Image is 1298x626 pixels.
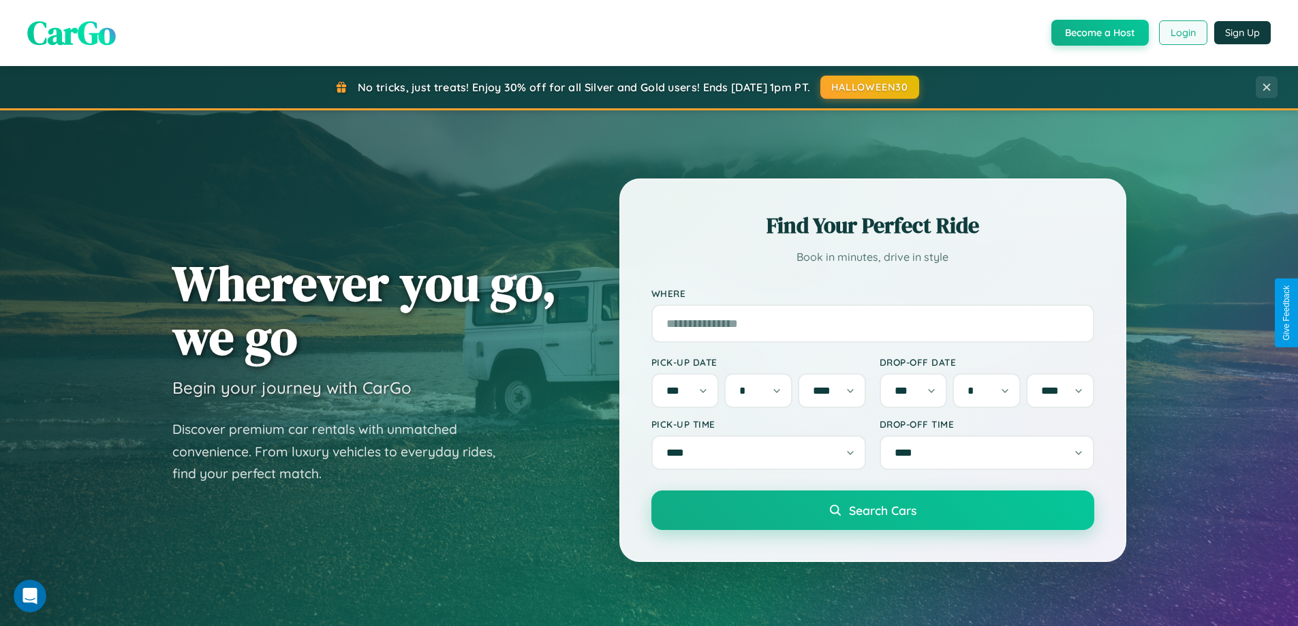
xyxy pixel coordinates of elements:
[651,247,1094,267] p: Book in minutes, drive in style
[172,256,557,364] h1: Wherever you go, we go
[172,418,513,485] p: Discover premium car rentals with unmatched convenience. From luxury vehicles to everyday rides, ...
[172,377,412,398] h3: Begin your journey with CarGo
[849,503,916,518] span: Search Cars
[358,80,810,94] span: No tricks, just treats! Enjoy 30% off for all Silver and Gold users! Ends [DATE] 1pm PT.
[1159,20,1207,45] button: Login
[1282,285,1291,341] div: Give Feedback
[651,490,1094,530] button: Search Cars
[651,356,866,368] label: Pick-up Date
[1214,21,1271,44] button: Sign Up
[651,418,866,430] label: Pick-up Time
[880,418,1094,430] label: Drop-off Time
[820,76,919,99] button: HALLOWEEN30
[1051,20,1149,46] button: Become a Host
[651,210,1094,240] h2: Find Your Perfect Ride
[651,287,1094,299] label: Where
[27,10,116,55] span: CarGo
[14,580,46,612] iframe: Intercom live chat
[880,356,1094,368] label: Drop-off Date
